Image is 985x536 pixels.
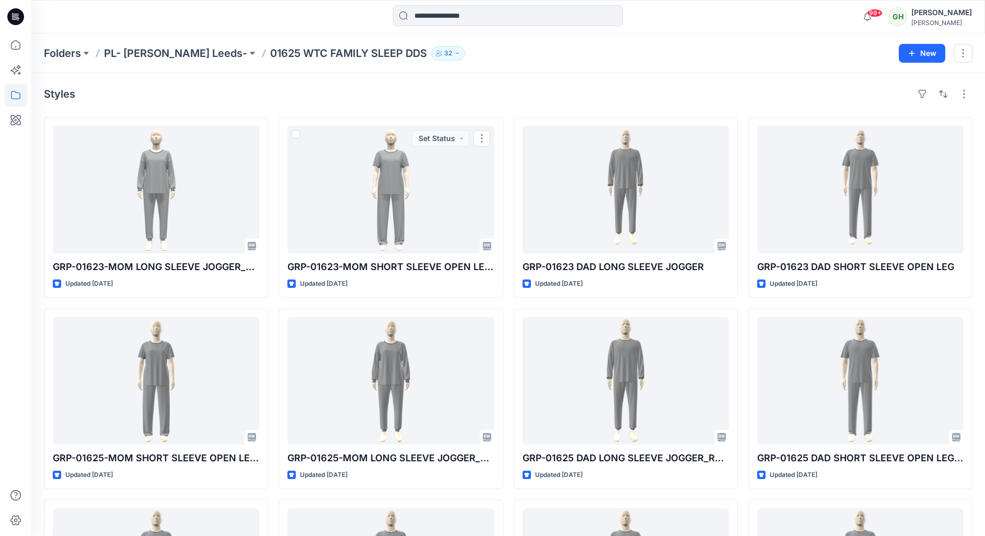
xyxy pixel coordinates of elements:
h4: Styles [44,88,75,100]
p: GRP-01625 DAD LONG SLEEVE JOGGER_REV1 [523,451,729,465]
p: Updated [DATE] [770,278,817,289]
p: Updated [DATE] [65,470,113,481]
p: 32 [444,48,452,59]
p: Updated [DATE] [535,278,583,289]
button: 32 [431,46,465,61]
a: GRP-01625-MOM SHORT SLEEVE OPEN LEG_DEV_REV1 [53,317,259,445]
a: GRP-01623-MOM LONG SLEEVE JOGGER_DEV_REV1 [53,126,259,253]
p: GRP-01623-MOM SHORT SLEEVE OPEN LEG_DEV_REV1 [287,260,494,274]
p: GRP-01625-MOM LONG SLEEVE JOGGER_DEV_REV1 [287,451,494,465]
button: New [899,44,945,63]
div: [PERSON_NAME] [911,6,972,19]
p: GRP-01623 DAD LONG SLEEVE JOGGER [523,260,729,274]
a: GRP-01623 DAD SHORT SLEEVE OPEN LEG [757,126,964,253]
a: Folders [44,46,81,61]
p: Updated [DATE] [535,470,583,481]
p: Updated [DATE] [770,470,817,481]
p: Updated [DATE] [65,278,113,289]
p: 01625 WTC FAMILY SLEEP DDS [270,46,427,61]
a: GRP-01625-MOM LONG SLEEVE JOGGER_DEV_REV1 [287,317,494,445]
a: PL- [PERSON_NAME] Leeds- [104,46,247,61]
p: Updated [DATE] [300,470,347,481]
p: GRP-01623-MOM LONG SLEEVE JOGGER_DEV_REV1 [53,260,259,274]
p: GRP-01625-MOM SHORT SLEEVE OPEN LEG_DEV_REV1 [53,451,259,465]
a: GRP-01625 DAD LONG SLEEVE JOGGER_REV1 [523,317,729,445]
a: GRP-01625 DAD SHORT SLEEVE OPEN LEG_REV1 [757,317,964,445]
div: [PERSON_NAME] [911,19,972,27]
p: GRP-01625 DAD SHORT SLEEVE OPEN LEG_REV1 [757,451,964,465]
a: GRP-01623 DAD LONG SLEEVE JOGGER [523,126,729,253]
p: GRP-01623 DAD SHORT SLEEVE OPEN LEG [757,260,964,274]
span: 99+ [867,9,883,17]
a: GRP-01623-MOM SHORT SLEEVE OPEN LEG_DEV_REV1 [287,126,494,253]
div: GH [888,7,907,26]
p: Updated [DATE] [300,278,347,289]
